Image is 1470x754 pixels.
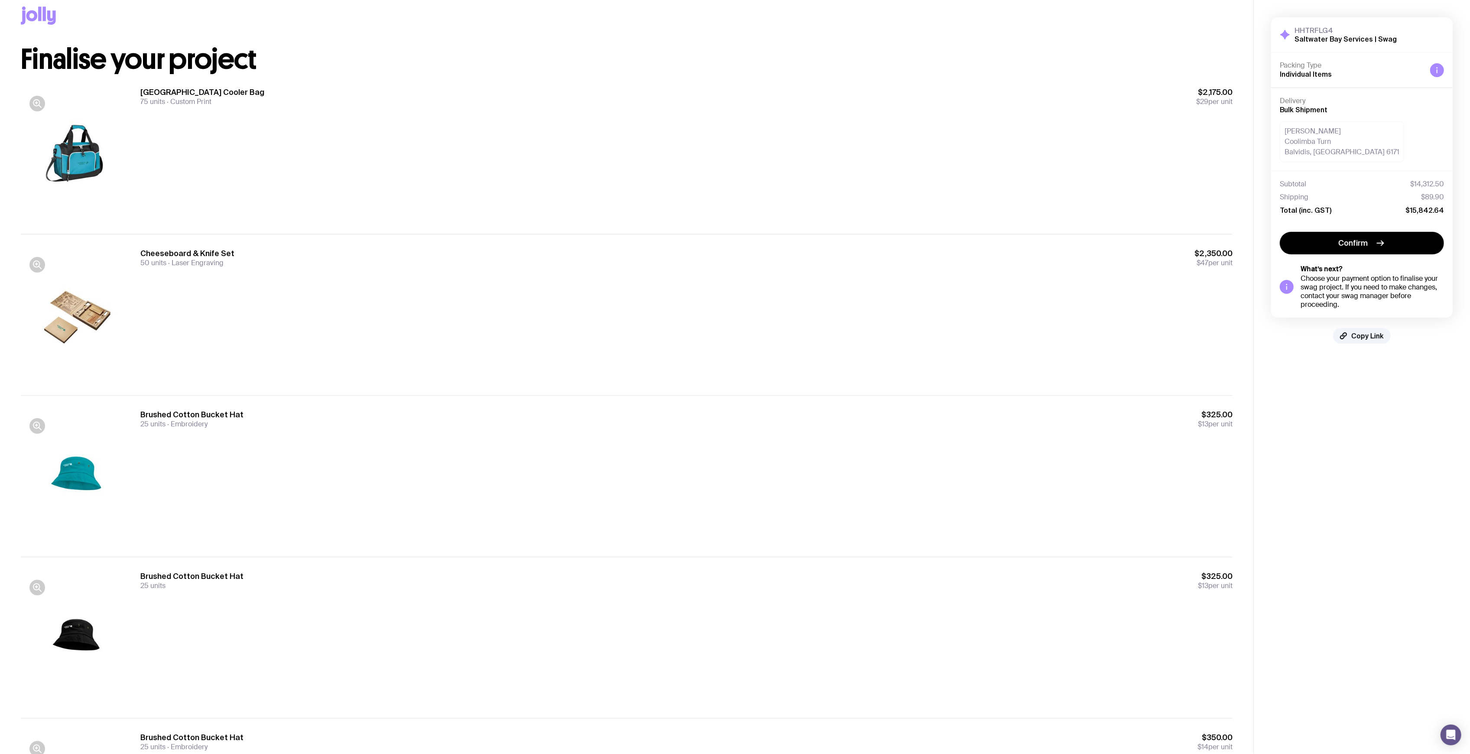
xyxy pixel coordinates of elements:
h3: HHTRFLG4 [1295,26,1397,35]
span: 75 units [140,97,165,106]
h3: Brushed Cotton Bucket Hat [140,409,243,420]
h1: Finalise your project [21,45,1233,73]
span: Bulk Shipment [1280,106,1327,114]
span: Shipping [1280,193,1308,201]
span: $2,350.00 [1194,248,1233,259]
span: Embroidery [165,742,208,751]
span: per unit [1198,582,1233,590]
span: Confirm [1339,238,1368,248]
span: Individual Items [1280,70,1332,78]
h4: Delivery [1280,97,1444,105]
span: Custom Print [165,97,211,106]
h5: What’s next? [1301,265,1444,273]
h4: Packing Type [1280,61,1423,70]
span: Subtotal [1280,180,1306,188]
h3: [GEOGRAPHIC_DATA] Cooler Bag [140,87,264,97]
span: per unit [1198,420,1233,429]
span: $350.00 [1197,732,1233,743]
h3: Cheeseboard & Knife Set [140,248,234,259]
span: 50 units [140,258,166,267]
span: $14,312.50 [1410,180,1444,188]
span: $13 [1198,419,1208,429]
div: Choose your payment option to finalise your swag project. If you need to make changes, contact yo... [1301,274,1444,309]
h3: Brushed Cotton Bucket Hat [140,732,243,743]
span: $89.90 [1421,193,1444,201]
span: Copy Link [1351,331,1384,340]
span: $2,175.00 [1196,87,1233,97]
span: $47 [1197,258,1208,267]
span: Total (inc. GST) [1280,206,1331,214]
button: Copy Link [1333,328,1391,344]
span: per unit [1197,743,1233,751]
span: Laser Engraving [166,258,224,267]
span: 25 units [140,419,165,429]
button: Confirm [1280,232,1444,254]
div: Open Intercom Messenger [1441,725,1461,745]
span: $29 [1196,97,1208,106]
div: [PERSON_NAME] Coolimba Turn Balvidis, [GEOGRAPHIC_DATA] 6171 [1280,121,1404,162]
span: 25 units [140,581,165,590]
span: $13 [1198,581,1208,590]
span: Embroidery [165,419,208,429]
span: per unit [1194,259,1233,267]
span: $14 [1197,742,1208,751]
h2: Saltwater Bay Services | Swag [1295,35,1397,43]
h3: Brushed Cotton Bucket Hat [140,571,243,582]
span: $15,842.64 [1405,206,1444,214]
span: $325.00 [1198,409,1233,420]
span: per unit [1196,97,1233,106]
span: 25 units [140,742,165,751]
span: $325.00 [1198,571,1233,582]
